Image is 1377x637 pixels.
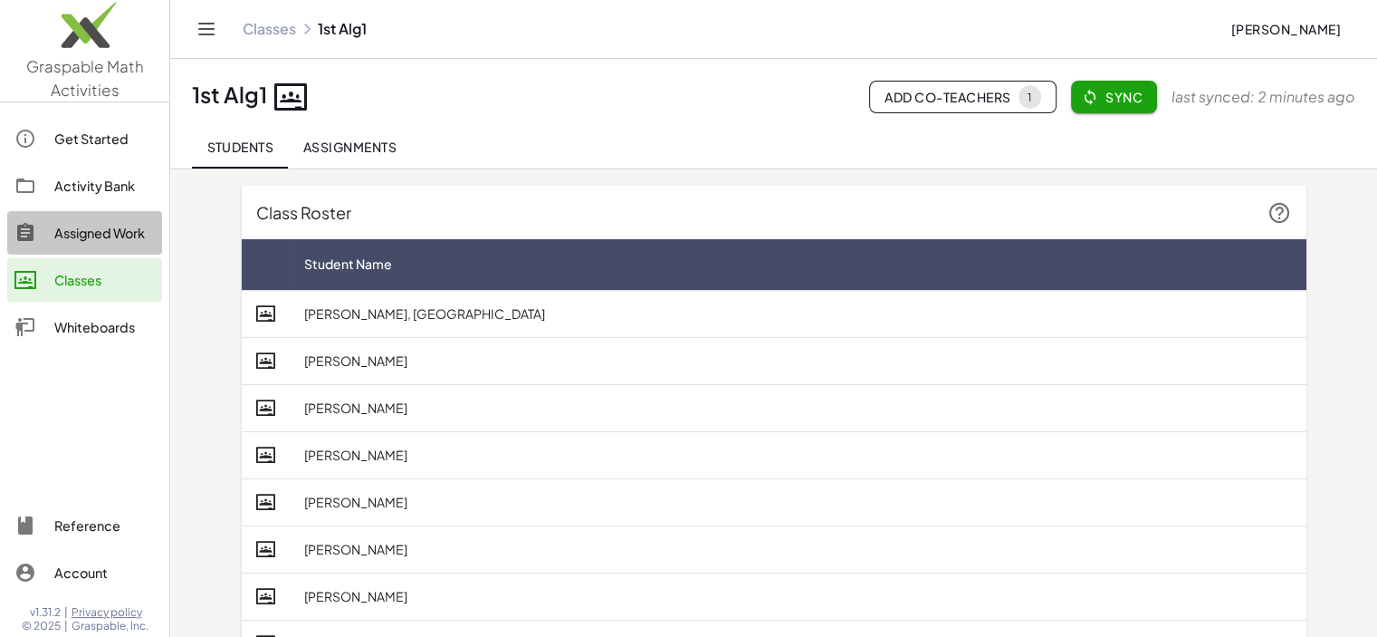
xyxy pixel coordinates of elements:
button: [PERSON_NAME] [1216,13,1355,45]
td: [PERSON_NAME] [290,478,1306,526]
span: Add Co-Teachers [885,85,1041,109]
span: Student Name [304,255,392,274]
div: Whiteboards [54,316,155,338]
a: Activity Bank [7,164,162,208]
td: [PERSON_NAME], [GEOGRAPHIC_DATA] [290,290,1306,337]
div: Reference [54,515,155,536]
div: Classes [54,269,155,291]
div: Activity Bank [54,175,155,197]
a: Assigned Work [7,211,162,255]
td: [PERSON_NAME] [290,431,1306,478]
a: Account [7,551,162,594]
div: Assigned Work [54,222,155,244]
button: Add Co-Teachers1 [869,81,1057,113]
span: v1.31.2 [30,605,61,620]
span: | [64,619,68,633]
span: Sync [1085,89,1143,105]
a: Privacy policy [72,605,148,620]
div: Get Started [54,128,155,150]
div: 1st Alg1 [192,81,307,114]
a: Get Started [7,117,162,160]
td: [PERSON_NAME] [290,384,1306,431]
a: Reference [7,504,162,547]
span: Students [206,139,273,155]
div: 1 [1028,91,1032,104]
span: © 2025 [22,619,61,633]
span: Graspable, Inc. [72,619,148,633]
span: Graspable Math Activities [26,56,144,100]
td: [PERSON_NAME] [290,573,1306,620]
button: Toggle navigation [192,14,221,43]
a: Whiteboards [7,305,162,349]
td: [PERSON_NAME] [290,337,1306,384]
span: last synced: 2 minutes ago [1171,86,1355,108]
div: Account [54,562,155,584]
span: | [64,605,68,620]
a: Classes [243,20,296,38]
td: [PERSON_NAME] [290,526,1306,573]
span: [PERSON_NAME] [1230,21,1341,37]
span: Assignments [302,139,397,155]
button: Sync [1071,81,1157,113]
div: Class Roster [242,186,1306,239]
a: Classes [7,258,162,302]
